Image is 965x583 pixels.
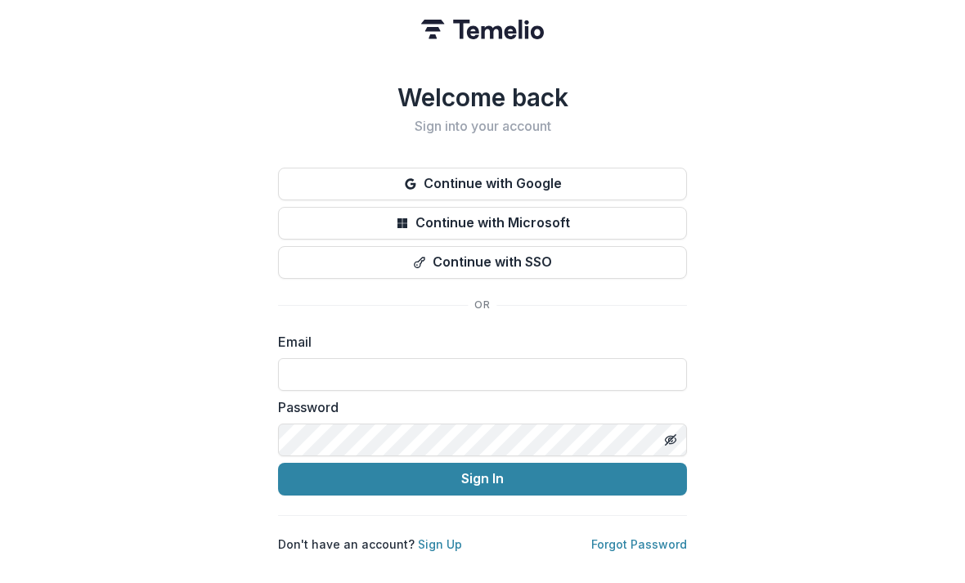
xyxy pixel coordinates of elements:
[658,427,684,453] button: Toggle password visibility
[278,536,462,553] p: Don't have an account?
[591,537,687,551] a: Forgot Password
[278,397,677,417] label: Password
[278,332,677,352] label: Email
[278,207,687,240] button: Continue with Microsoft
[278,246,687,279] button: Continue with SSO
[421,20,544,39] img: Temelio
[278,463,687,496] button: Sign In
[278,168,687,200] button: Continue with Google
[418,537,462,551] a: Sign Up
[278,83,687,112] h1: Welcome back
[278,119,687,134] h2: Sign into your account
